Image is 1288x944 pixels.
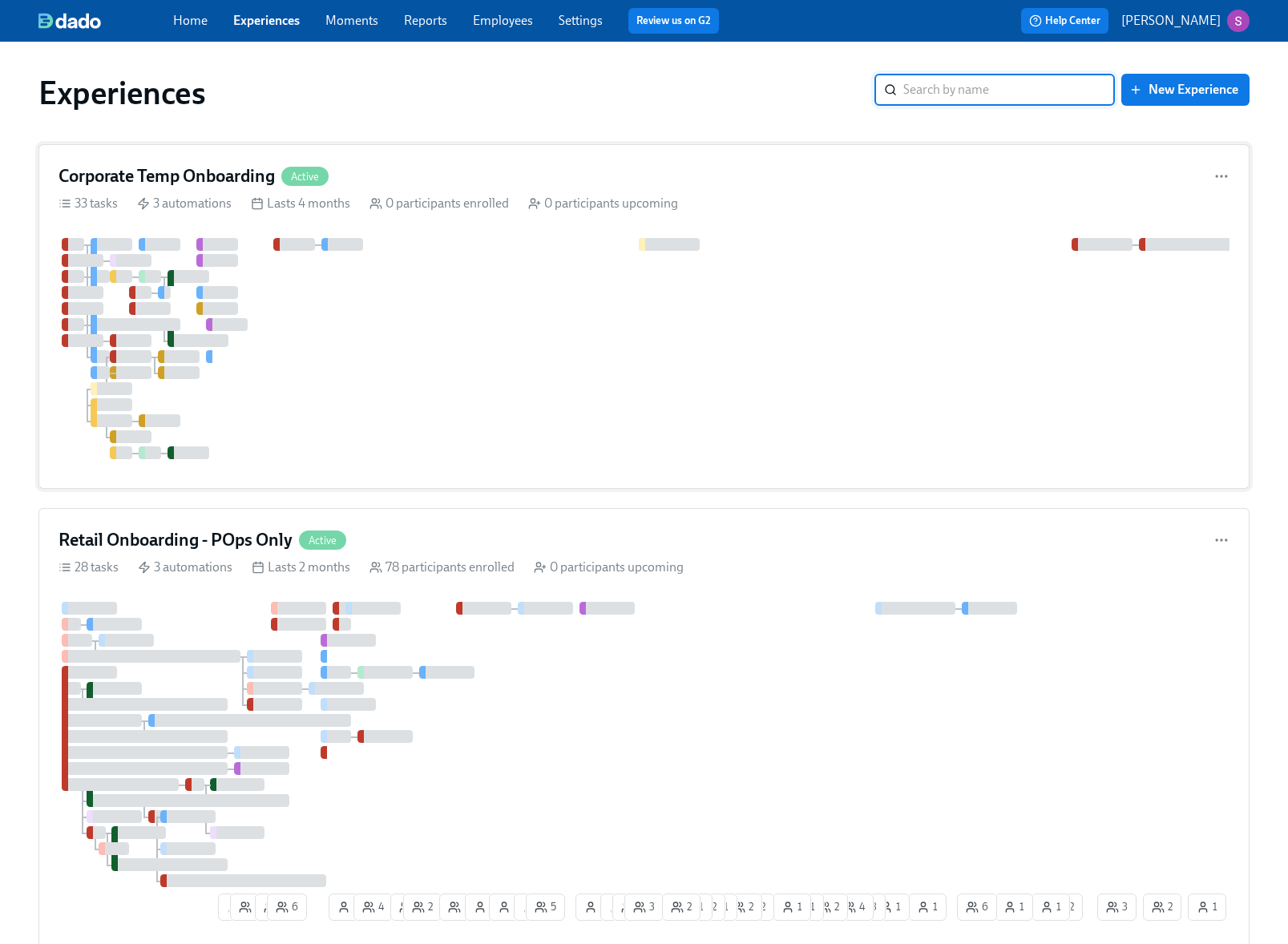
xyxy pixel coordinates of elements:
[255,894,293,921] button: 2
[329,894,367,921] button: 1
[59,559,119,576] div: 28 tasks
[1003,899,1024,915] span: 1
[1029,13,1100,29] span: Help Center
[781,899,802,915] span: 1
[621,899,643,915] span: 3
[251,195,350,212] div: Lasts 4 months
[1197,899,1217,915] span: 1
[230,894,269,921] button: 2
[636,13,711,29] a: Review us on G2
[281,171,329,183] span: Active
[995,894,1033,921] button: 1
[1133,82,1238,98] span: New Experience
[528,195,678,212] div: 0 participants upcoming
[733,899,753,915] span: 2
[498,899,519,915] span: 1
[264,899,285,915] span: 2
[137,195,232,212] div: 3 automations
[633,899,655,915] span: 3
[404,13,447,28] a: Reports
[369,195,509,212] div: 0 participants enrolled
[1032,894,1070,921] button: 1
[267,894,307,921] button: 6
[1121,10,1250,32] button: [PERSON_NAME]
[473,13,533,28] a: Employees
[489,894,527,921] button: 1
[38,74,206,112] h1: Experiences
[559,13,603,28] a: Settings
[218,894,256,921] button: 1
[465,894,503,921] button: 1
[957,894,997,921] button: 6
[38,13,173,29] a: dado
[252,559,350,576] div: Lasts 2 months
[534,559,684,576] div: 0 participants upcoming
[233,13,300,28] a: Experiences
[575,894,614,921] button: 1
[173,13,208,28] a: Home
[474,899,495,915] span: 1
[624,894,664,921] button: 3
[227,899,248,915] span: 1
[1152,899,1173,915] span: 2
[810,894,848,921] button: 2
[535,899,556,915] span: 5
[526,894,565,921] button: 5
[399,899,420,915] span: 2
[880,899,901,915] span: 1
[917,899,938,915] span: 1
[966,899,988,915] span: 6
[908,894,947,921] button: 1
[514,894,552,921] button: 1
[59,528,293,552] h4: Retail Onboarding - POps Only
[439,894,478,921] button: 3
[628,8,719,34] button: Review us on G2
[325,13,378,28] a: Moments
[362,899,384,915] span: 4
[38,13,101,29] img: dado
[834,894,874,921] button: 4
[1143,894,1181,921] button: 2
[448,899,470,915] span: 3
[584,899,605,915] span: 1
[609,899,630,915] span: 1
[1188,894,1226,921] button: 1
[612,894,652,921] button: 3
[239,899,260,915] span: 2
[1040,899,1061,915] span: 1
[412,899,433,915] span: 2
[276,899,298,915] span: 6
[1227,10,1250,32] img: ACg8ocKvalk5eKiSYA0Mj5kntfYcqlTkZhBNoQiYmXyzfaV5EtRlXQ=s96-c
[843,899,865,915] span: 4
[773,894,811,921] button: 1
[299,535,346,547] span: Active
[38,144,1250,489] a: Corporate Temp OnboardingActive33 tasks 3 automations Lasts 4 months 0 participants enrolled 0 pa...
[1106,899,1128,915] span: 3
[1097,894,1137,921] button: 3
[353,894,393,921] button: 4
[903,74,1115,106] input: Search by name
[600,894,639,921] button: 1
[1121,12,1221,30] p: [PERSON_NAME]
[1121,74,1250,106] button: New Experience
[403,894,442,921] button: 2
[662,894,701,921] button: 2
[523,899,543,915] span: 1
[138,559,232,576] div: 3 automations
[1021,8,1108,34] button: Help Center
[871,894,910,921] button: 1
[724,894,762,921] button: 2
[337,899,358,915] span: 1
[818,899,839,915] span: 2
[59,195,118,212] div: 33 tasks
[369,559,515,576] div: 78 participants enrolled
[671,899,692,915] span: 2
[390,894,429,921] button: 2
[59,164,275,188] h4: Corporate Temp Onboarding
